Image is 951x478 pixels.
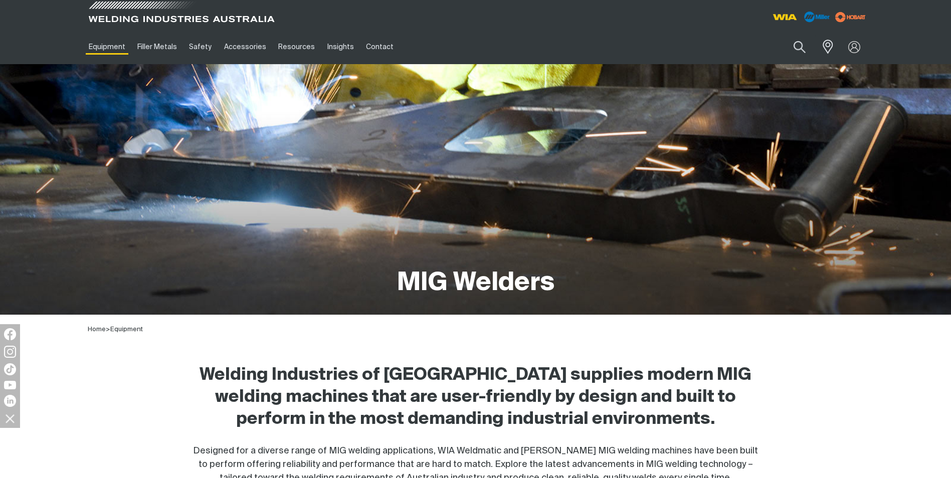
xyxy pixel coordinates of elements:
img: TikTok [4,363,16,375]
img: Facebook [4,328,16,340]
img: YouTube [4,381,16,389]
h1: MIG Welders [397,267,554,300]
input: Product name or item number... [770,35,816,59]
img: Instagram [4,346,16,358]
a: Filler Metals [131,30,183,64]
a: Accessories [218,30,272,64]
a: Insights [321,30,359,64]
button: Search products [783,35,817,59]
nav: Main [83,30,672,64]
span: > [106,326,110,333]
a: Resources [272,30,321,64]
a: Home [88,326,106,333]
img: LinkedIn [4,395,16,407]
img: hide socials [2,410,19,427]
img: miller [832,10,869,25]
a: Equipment [110,326,143,333]
a: Equipment [83,30,131,64]
h2: Welding Industries of [GEOGRAPHIC_DATA] supplies modern MIG welding machines that are user-friend... [193,364,758,430]
a: Contact [360,30,400,64]
a: Safety [183,30,218,64]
